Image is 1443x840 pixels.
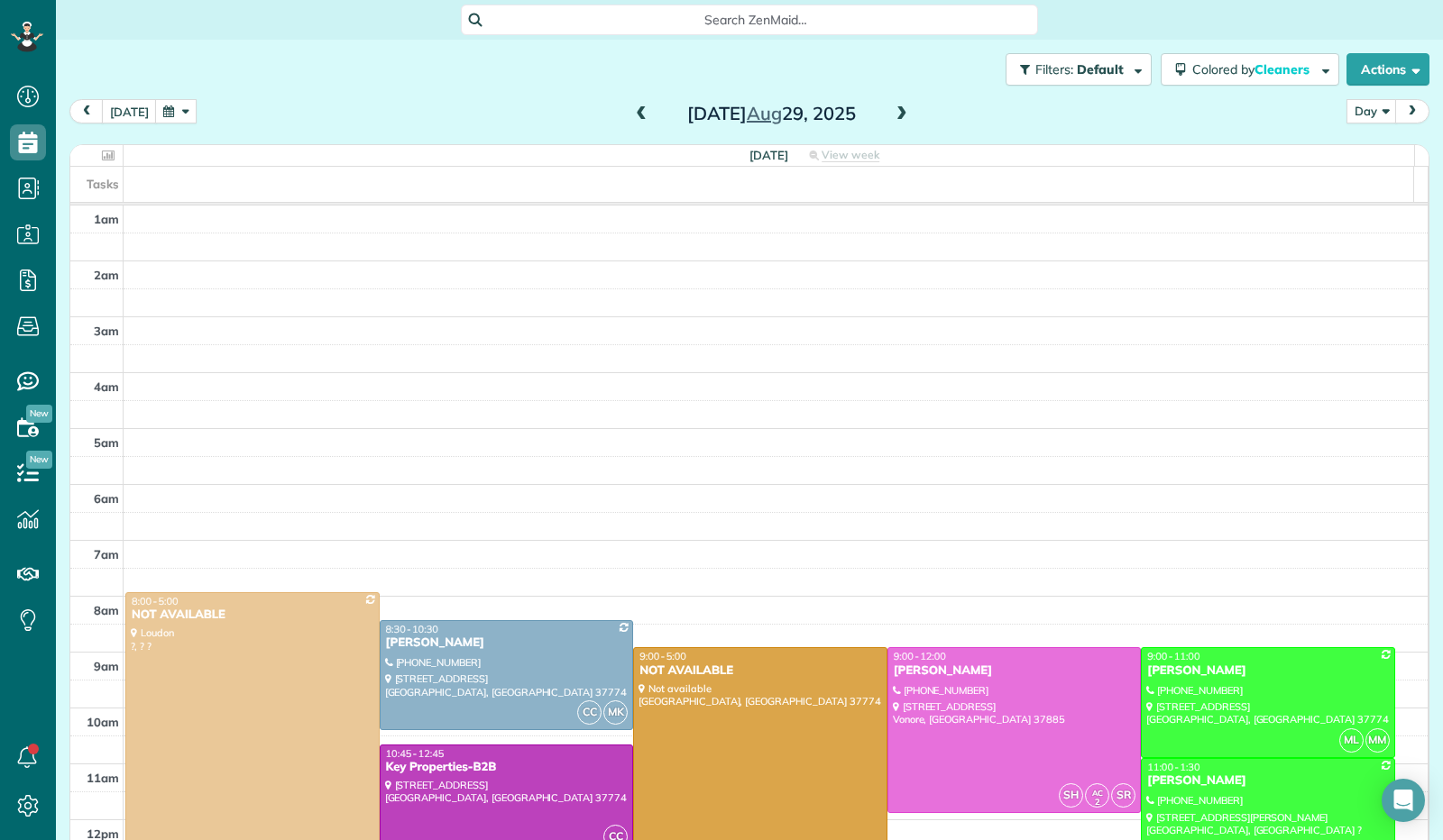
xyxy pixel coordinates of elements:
span: 10:45 - 12:45 [386,747,445,760]
span: 9:00 - 12:00 [894,650,946,662]
span: 7am [94,547,119,562]
div: NOT AVAILABLE [131,607,374,623]
span: ML [1339,728,1364,753]
div: Key Properties-B2B [385,760,629,775]
span: View week [822,148,879,162]
span: 4am [94,379,119,394]
span: 9am [94,659,119,673]
span: SH [1059,783,1083,808]
button: Actions [1346,53,1429,86]
span: 5am [94,435,119,450]
small: 2 [1086,794,1108,811]
span: 10am [87,715,119,729]
span: 8am [94,603,119,617]
span: Filters: [1035,61,1073,78]
span: New [26,405,52,423]
span: [DATE] [749,148,788,162]
span: MK [603,700,628,725]
button: next [1395,99,1429,123]
button: prev [69,99,104,123]
span: Cleaners [1255,61,1312,78]
span: Tasks [87,177,119,191]
span: CC [577,700,602,725]
div: [PERSON_NAME] [385,635,629,651]
button: [DATE] [102,99,157,123]
span: 9:00 - 11:00 [1147,650,1199,662]
div: NOT AVAILABLE [639,663,882,679]
span: New [26,451,52,469]
span: 1am [94,212,119,226]
span: 9:00 - 5:00 [639,650,686,662]
button: Colored byCleaners [1161,53,1339,86]
div: [PERSON_NAME] [1146,663,1390,679]
button: Filters: Default [1006,53,1152,86]
div: [PERSON_NAME] [893,663,1136,679]
span: MM [1365,728,1390,753]
span: 8:00 - 5:00 [132,595,179,607]
span: 11am [87,771,119,785]
span: 2am [94,268,119,282]
button: Day [1346,99,1397,123]
span: AC [1092,788,1103,798]
span: SR [1111,783,1135,808]
h2: [DATE] 29, 2025 [658,104,884,123]
span: 8:30 - 10:30 [386,623,438,635]
span: 3am [94,324,119,338]
span: 6am [94,491,119,506]
a: Filters: Default [997,53,1152,86]
div: [PERSON_NAME] [1146,773,1390,789]
span: Default [1077,61,1125,78]
div: Open Intercom Messenger [1382,779,1425,822]
span: 11:00 - 1:30 [1147,761,1199,773]
span: Aug [747,102,782,124]
span: Colored by [1192,61,1316,78]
